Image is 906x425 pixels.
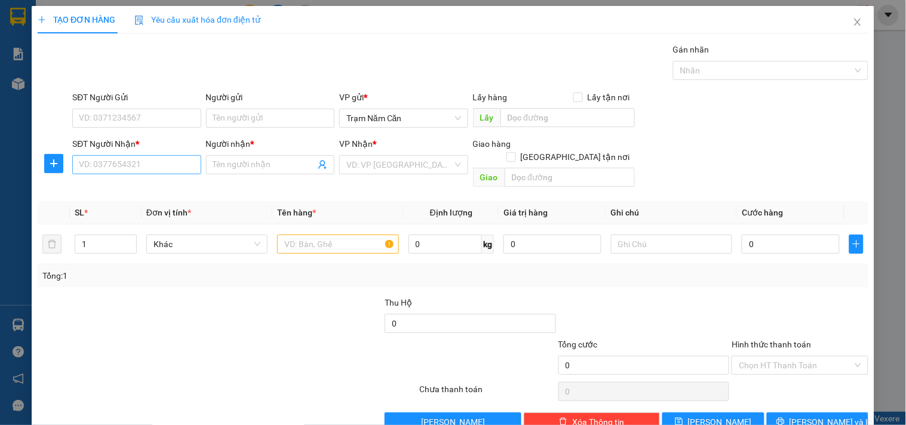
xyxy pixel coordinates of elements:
[72,91,201,104] div: SĐT Người Gửi
[146,208,191,217] span: Đơn vị tính
[849,235,864,254] button: plus
[473,168,505,187] span: Giao
[339,139,373,149] span: VP Nhận
[339,91,468,104] div: VP gửi
[134,16,144,25] img: icon
[206,137,334,150] div: Người nhận
[606,201,737,224] th: Ghi chú
[558,340,598,349] span: Tổng cước
[42,235,62,254] button: delete
[72,137,201,150] div: SĐT Người Nhận
[500,108,635,127] input: Dọc đường
[473,108,500,127] span: Lấy
[841,6,874,39] button: Close
[430,208,472,217] span: Định lượng
[503,208,548,217] span: Giá trị hàng
[516,150,635,164] span: [GEOGRAPHIC_DATA] tận nơi
[44,154,63,173] button: plus
[153,235,260,253] span: Khác
[482,235,494,254] span: kg
[38,15,115,24] span: TẠO ĐƠN HÀNG
[853,17,862,27] span: close
[473,93,508,102] span: Lấy hàng
[38,16,46,24] span: plus
[45,159,63,168] span: plus
[473,139,511,149] span: Giao hàng
[206,91,334,104] div: Người gửi
[503,235,601,254] input: 0
[346,109,460,127] span: Trạm Năm Căn
[742,208,783,217] span: Cước hàng
[277,235,398,254] input: VD: Bàn, Ghế
[673,45,710,54] label: Gán nhãn
[385,298,412,307] span: Thu Hộ
[134,15,260,24] span: Yêu cầu xuất hóa đơn điện tử
[42,269,351,282] div: Tổng: 1
[505,168,635,187] input: Dọc đường
[75,208,84,217] span: SL
[583,91,635,104] span: Lấy tận nơi
[418,383,557,404] div: Chưa thanh toán
[318,160,327,170] span: user-add
[732,340,811,349] label: Hình thức thanh toán
[277,208,316,217] span: Tên hàng
[611,235,732,254] input: Ghi Chú
[850,239,863,249] span: plus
